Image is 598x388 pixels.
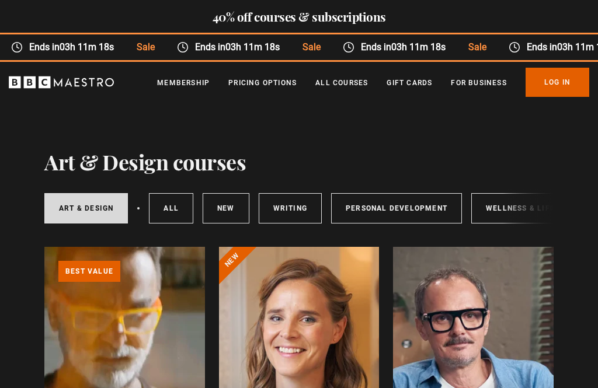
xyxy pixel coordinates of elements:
[331,193,462,223] a: Personal Development
[225,41,280,53] time: 03h 11m 18s
[44,193,128,223] a: Art & Design
[157,68,589,97] nav: Primary
[149,193,193,223] a: All
[471,193,593,223] a: Wellness & Lifestyle
[228,77,297,89] a: Pricing Options
[44,149,246,174] h1: Art & Design courses
[203,193,249,223] a: New
[526,68,589,97] a: Log In
[126,40,166,54] span: Sale
[291,40,332,54] span: Sale
[157,77,210,89] a: Membership
[354,40,457,54] span: Ends in
[387,77,432,89] a: Gift Cards
[451,77,506,89] a: For business
[457,40,497,54] span: Sale
[391,41,446,53] time: 03h 11m 18s
[259,193,322,223] a: Writing
[9,74,114,91] svg: BBC Maestro
[189,40,291,54] span: Ends in
[315,77,368,89] a: All Courses
[58,261,120,282] p: Best value
[60,41,114,53] time: 03h 11m 18s
[23,40,125,54] span: Ends in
